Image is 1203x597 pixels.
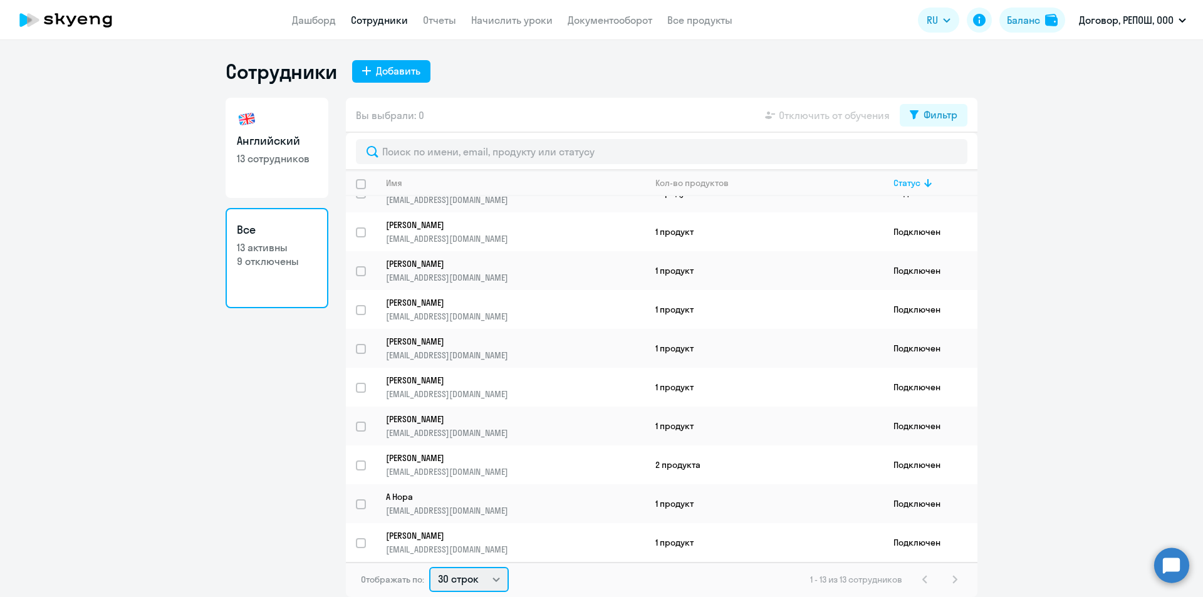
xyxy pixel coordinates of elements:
td: Подключен [883,329,977,368]
p: [PERSON_NAME] [386,258,628,269]
div: Баланс [1007,13,1040,28]
td: 1 продукт [645,251,883,290]
a: Начислить уроки [471,14,553,26]
p: [PERSON_NAME] [386,375,628,386]
h1: Сотрудники [226,59,337,84]
a: [PERSON_NAME][EMAIL_ADDRESS][DOMAIN_NAME] [386,336,645,361]
a: [PERSON_NAME][EMAIL_ADDRESS][DOMAIN_NAME] [386,297,645,322]
p: 13 активны [237,241,317,254]
img: english [237,109,257,129]
p: [EMAIL_ADDRESS][DOMAIN_NAME] [386,350,645,361]
p: [PERSON_NAME] [386,336,628,347]
span: Вы выбрали: 0 [356,108,424,123]
p: [EMAIL_ADDRESS][DOMAIN_NAME] [386,194,645,205]
a: [PERSON_NAME][EMAIL_ADDRESS][DOMAIN_NAME] [386,258,645,283]
td: 1 продукт [645,329,883,368]
p: [EMAIL_ADDRESS][DOMAIN_NAME] [386,272,645,283]
td: 1 продукт [645,407,883,445]
div: Статус [893,177,977,189]
div: Кол-во продуктов [655,177,729,189]
p: [EMAIL_ADDRESS][DOMAIN_NAME] [386,311,645,322]
td: Подключен [883,523,977,562]
div: Фильтр [924,107,957,122]
p: 13 сотрудников [237,152,317,165]
td: 2 продукта [645,445,883,484]
p: [EMAIL_ADDRESS][DOMAIN_NAME] [386,233,645,244]
td: 1 продукт [645,484,883,523]
span: Отображать по: [361,574,424,585]
div: Статус [893,177,920,189]
a: [PERSON_NAME][EMAIL_ADDRESS][DOMAIN_NAME] [386,530,645,555]
a: Все13 активны9 отключены [226,208,328,308]
div: Имя [386,177,402,189]
a: Документооборот [568,14,652,26]
p: [PERSON_NAME] [386,297,628,308]
td: Подключен [883,212,977,251]
p: [PERSON_NAME] [386,452,628,464]
p: [EMAIL_ADDRESS][DOMAIN_NAME] [386,505,645,516]
span: 1 - 13 из 13 сотрудников [810,574,902,585]
a: [PERSON_NAME][EMAIL_ADDRESS][DOMAIN_NAME] [386,375,645,400]
span: RU [927,13,938,28]
p: А Нора [386,491,628,502]
p: [PERSON_NAME] [386,219,628,231]
button: Балансbalance [999,8,1065,33]
td: 1 продукт [645,290,883,329]
td: 1 продукт [645,523,883,562]
a: Отчеты [423,14,456,26]
p: [PERSON_NAME] [386,413,628,425]
div: Кол-во продуктов [655,177,883,189]
td: Подключен [883,407,977,445]
a: [PERSON_NAME][EMAIL_ADDRESS][DOMAIN_NAME] [386,452,645,477]
a: [PERSON_NAME][EMAIL_ADDRESS][DOMAIN_NAME] [386,219,645,244]
a: Сотрудники [351,14,408,26]
p: Договор, РЕПОШ, ООО [1079,13,1174,28]
div: Добавить [376,63,420,78]
a: Все продукты [667,14,732,26]
td: Подключен [883,484,977,523]
td: Подключен [883,368,977,407]
a: Дашборд [292,14,336,26]
td: 1 продукт [645,368,883,407]
div: Имя [386,177,645,189]
h3: Все [237,222,317,238]
td: Подключен [883,445,977,484]
h3: Английский [237,133,317,149]
a: [PERSON_NAME][EMAIL_ADDRESS][DOMAIN_NAME] [386,413,645,439]
p: [EMAIL_ADDRESS][DOMAIN_NAME] [386,388,645,400]
td: 1 продукт [645,212,883,251]
p: [EMAIL_ADDRESS][DOMAIN_NAME] [386,427,645,439]
td: Подключен [883,251,977,290]
p: [EMAIL_ADDRESS][DOMAIN_NAME] [386,544,645,555]
p: [EMAIL_ADDRESS][DOMAIN_NAME] [386,466,645,477]
img: balance [1045,14,1058,26]
button: Договор, РЕПОШ, ООО [1073,5,1192,35]
button: Фильтр [900,104,967,127]
input: Поиск по имени, email, продукту или статусу [356,139,967,164]
button: RU [918,8,959,33]
a: Английский13 сотрудников [226,98,328,198]
td: Подключен [883,290,977,329]
button: Добавить [352,60,430,83]
p: 9 отключены [237,254,317,268]
a: А Нора[EMAIL_ADDRESS][DOMAIN_NAME] [386,491,645,516]
p: [PERSON_NAME] [386,530,628,541]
